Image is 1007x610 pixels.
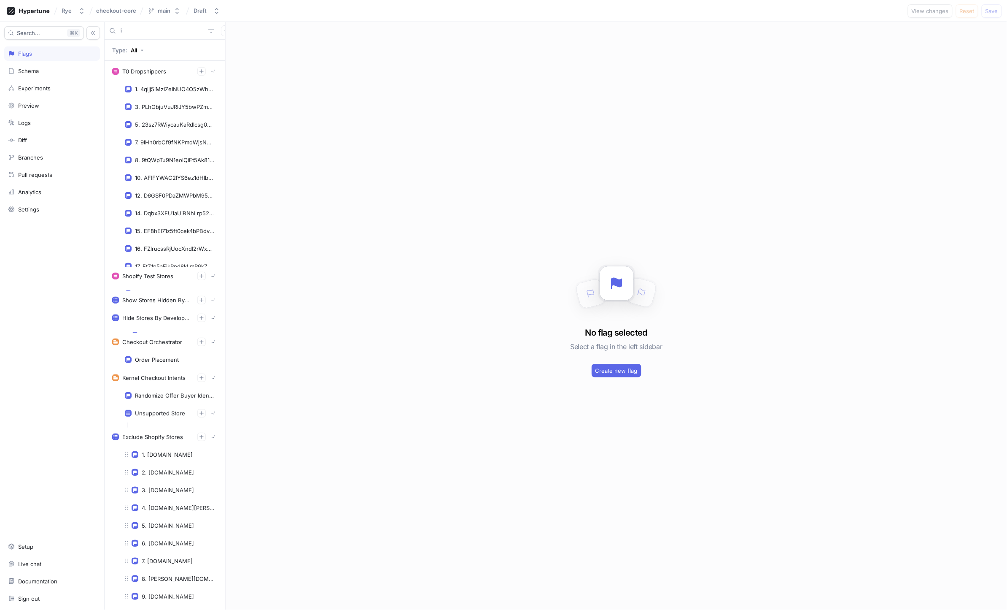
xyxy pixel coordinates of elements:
[142,451,193,458] div: 1. [DOMAIN_NAME]
[135,139,214,146] div: 7. 9lHh0rbCf9fNKPmdWjsN9kim5Zn1
[142,504,214,511] div: 4. [DOMAIN_NAME][PERSON_NAME]
[18,137,27,144] div: Diff
[135,210,214,217] div: 14. Dqbx3XEU1aUiBNhLrp52JMoxbc32
[912,8,949,14] span: View changes
[67,29,80,37] div: K
[122,339,182,345] div: Checkout Orchestrator
[592,364,641,377] button: Create new flag
[18,119,31,126] div: Logs
[142,540,194,547] div: 6. [DOMAIN_NAME]
[18,595,40,602] div: Sign out
[18,102,39,109] div: Preview
[194,7,207,14] div: Draft
[985,8,998,14] span: Save
[135,157,214,163] div: 8. 9tQWpTu9N1eolQiEt5Ak81VYAQI2
[18,189,41,195] div: Analytics
[142,575,214,582] div: 8. [PERSON_NAME][DOMAIN_NAME]
[18,85,51,92] div: Experiments
[142,487,194,493] div: 3. [DOMAIN_NAME]
[18,68,39,74] div: Schema
[135,410,185,417] div: Unsupported Store
[122,297,191,304] div: Show Stores Hidden By Developer
[135,192,214,199] div: 12. D6GSF0PDaZMWPbM95VmwplQCHxJ3
[982,4,1002,18] button: Save
[62,7,72,14] div: Rye
[142,522,194,529] div: 5. [DOMAIN_NAME]
[960,8,975,14] span: Reset
[135,392,214,399] div: Randomize Offer Buyer Identity
[908,4,953,18] button: View changes
[18,561,41,567] div: Live chat
[18,206,39,213] div: Settings
[142,469,194,476] div: 2. [DOMAIN_NAME]
[122,273,173,279] div: Shopify Test Stores
[18,50,32,57] div: Flags
[109,43,147,57] button: Type: All
[18,154,43,161] div: Branches
[142,593,194,600] div: 9. [DOMAIN_NAME]
[18,171,52,178] div: Pull requests
[570,339,662,354] h5: Select a flag in the left sidebar
[135,263,214,270] div: 17. FtZ1p5aFjkPpd8kLmP6k7gyB4mX2
[17,30,40,35] span: Search...
[135,121,214,128] div: 5. 23sz7RWiycauKaRdlcsg0sh8Rdg1
[18,578,57,585] div: Documentation
[956,4,978,18] button: Reset
[18,543,33,550] div: Setup
[135,174,214,181] div: 10. AFIFYWAC2IYS6ez1dHlbzOu3o3y1
[58,4,89,18] button: Rye
[135,245,214,252] div: 16. FZlrucssRjUocXndI2rWxpYzCjy1
[135,103,214,110] div: 3. PLhObjuVuJRlJY5bwPZmBvpjO4t2
[135,86,214,92] div: 1. 4qijj5iMzlZeINUO4O5zWh8Agxl1
[142,558,193,564] div: 7. [DOMAIN_NAME]
[135,228,214,234] div: 15. EF8hEl71z5ft0cek4bPBdvy9m0o2
[585,326,647,339] h3: No flag selected
[122,314,191,321] div: Hide Stores By Developer Id
[122,374,186,381] div: Kernel Checkout Intents
[135,356,179,363] div: Order Placement
[112,47,127,54] p: Type:
[142,332,214,339] div: 1. xJFvsyh0KpWQy05opuvllmI8kC02
[4,574,100,588] a: Documentation
[144,4,184,18] button: main
[96,8,136,14] span: checkout-core
[595,368,638,373] span: Create new flag
[131,47,137,54] div: All
[158,7,170,14] div: main
[4,26,84,40] button: Search...K
[119,27,205,35] input: Search...
[190,4,223,18] button: Draft
[122,68,166,75] div: T0 Dropshippers
[122,434,183,440] div: Exclude Shopify Stores
[135,290,189,297] div: 12. [DOMAIN_NAME]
